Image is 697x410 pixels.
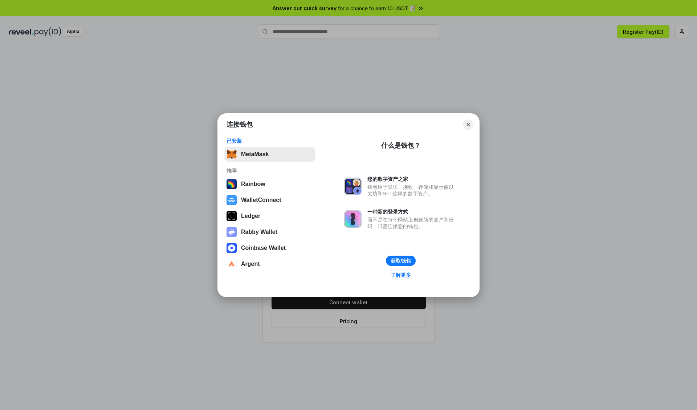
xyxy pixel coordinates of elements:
[227,179,237,189] img: svg+xml,%3Csvg%20width%3D%22120%22%20height%3D%22120%22%20viewBox%3D%220%200%20120%20120%22%20fil...
[224,147,315,162] button: MetaMask
[224,241,315,255] button: Coinbase Wallet
[241,245,286,251] div: Coinbase Wallet
[224,193,315,207] button: WalletConnect
[391,257,411,264] div: 获取钱包
[386,256,416,266] button: 获取钱包
[224,177,315,191] button: Rainbow
[241,197,281,203] div: WalletConnect
[367,208,457,215] div: 一种新的登录方式
[241,229,277,235] div: Rabby Wallet
[241,181,265,187] div: Rainbow
[344,210,362,228] img: svg+xml,%3Csvg%20xmlns%3D%22http%3A%2F%2Fwww.w3.org%2F2000%2Fsvg%22%20fill%3D%22none%22%20viewBox...
[227,195,237,205] img: svg+xml,%3Csvg%20width%3D%2228%22%20height%3D%2228%22%20viewBox%3D%220%200%2028%2028%22%20fill%3D...
[344,178,362,195] img: svg+xml,%3Csvg%20xmlns%3D%22http%3A%2F%2Fwww.w3.org%2F2000%2Fsvg%22%20fill%3D%22none%22%20viewBox...
[224,225,315,239] button: Rabby Wallet
[227,259,237,269] img: svg+xml,%3Csvg%20width%3D%2228%22%20height%3D%2228%22%20viewBox%3D%220%200%2028%2028%22%20fill%3D...
[227,149,237,159] img: svg+xml,%3Csvg%20fill%3D%22none%22%20height%3D%2233%22%20viewBox%3D%220%200%2035%2033%22%20width%...
[386,270,415,280] a: 了解更多
[227,138,313,144] div: 已安装
[227,167,313,174] div: 推荐
[367,184,457,197] div: 钱包用于发送、接收、存储和显示像以太坊和NFT这样的数字资产。
[241,151,269,158] div: MetaMask
[224,257,315,271] button: Argent
[227,227,237,237] img: svg+xml,%3Csvg%20xmlns%3D%22http%3A%2F%2Fwww.w3.org%2F2000%2Fsvg%22%20fill%3D%22none%22%20viewBox...
[227,243,237,253] img: svg+xml,%3Csvg%20width%3D%2228%22%20height%3D%2228%22%20viewBox%3D%220%200%2028%2028%22%20fill%3D...
[381,141,420,150] div: 什么是钱包？
[227,211,237,221] img: svg+xml,%3Csvg%20xmlns%3D%22http%3A%2F%2Fwww.w3.org%2F2000%2Fsvg%22%20width%3D%2228%22%20height%3...
[241,213,260,219] div: Ledger
[391,272,411,278] div: 了解更多
[367,176,457,182] div: 您的数字资产之家
[463,119,473,130] button: Close
[367,216,457,230] div: 而不是在每个网站上创建新的账户和密码，只需连接您的钱包。
[224,209,315,223] button: Ledger
[241,261,260,267] div: Argent
[227,120,253,129] h1: 连接钱包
